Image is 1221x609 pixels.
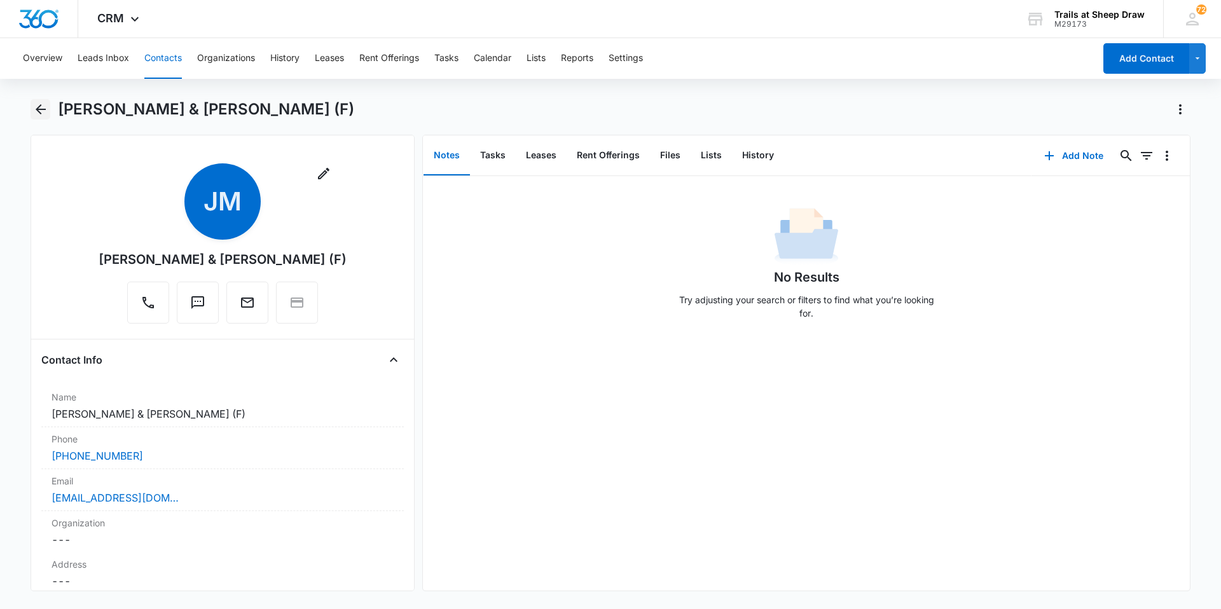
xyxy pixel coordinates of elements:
button: Filters [1136,146,1157,166]
h1: [PERSON_NAME] & [PERSON_NAME] (F) [58,100,354,119]
button: Notes [424,136,470,175]
span: CRM [97,11,124,25]
a: Text [177,301,219,312]
span: JM [184,163,261,240]
a: Email [226,301,268,312]
button: Leads Inbox [78,38,129,79]
button: Overflow Menu [1157,146,1177,166]
button: History [732,136,784,175]
div: Address--- [41,552,404,594]
div: Phone[PHONE_NUMBER] [41,427,404,469]
label: Phone [52,432,394,446]
h4: Contact Info [41,352,102,367]
button: Search... [1116,146,1136,166]
div: [PERSON_NAME] & [PERSON_NAME] (F) [99,250,347,269]
button: Lists [527,38,546,79]
button: Text [177,282,219,324]
button: Back [31,99,50,120]
button: Leases [315,38,344,79]
div: Organization--- [41,511,404,552]
p: Try adjusting your search or filters to find what you’re looking for. [673,293,940,320]
button: Lists [691,136,732,175]
img: No Data [775,204,838,268]
label: Organization [52,516,394,530]
button: Overview [23,38,62,79]
button: Call [127,282,169,324]
span: 72 [1196,4,1206,15]
div: account id [1054,20,1145,29]
button: Leases [516,136,567,175]
div: notifications count [1196,4,1206,15]
button: Tasks [470,136,516,175]
button: Tasks [434,38,459,79]
button: Calendar [474,38,511,79]
button: Rent Offerings [359,38,419,79]
button: Rent Offerings [567,136,650,175]
button: Settings [609,38,643,79]
h1: No Results [774,268,839,287]
dd: --- [52,573,394,589]
button: Reports [561,38,593,79]
dd: --- [52,532,394,547]
button: Email [226,282,268,324]
button: Actions [1170,99,1190,120]
button: Contacts [144,38,182,79]
button: History [270,38,300,79]
label: Email [52,474,394,488]
a: [EMAIL_ADDRESS][DOMAIN_NAME] [52,490,179,505]
dd: [PERSON_NAME] & [PERSON_NAME] (F) [52,406,394,421]
label: Address [52,558,394,571]
button: Organizations [197,38,255,79]
div: Name[PERSON_NAME] & [PERSON_NAME] (F) [41,385,404,427]
button: Add Note [1031,140,1116,171]
button: Add Contact [1103,43,1189,74]
div: account name [1054,10,1145,20]
a: Call [127,301,169,312]
div: Email[EMAIL_ADDRESS][DOMAIN_NAME] [41,469,404,511]
button: Close [383,350,404,370]
a: [PHONE_NUMBER] [52,448,143,463]
button: Files [650,136,691,175]
label: Name [52,390,394,404]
